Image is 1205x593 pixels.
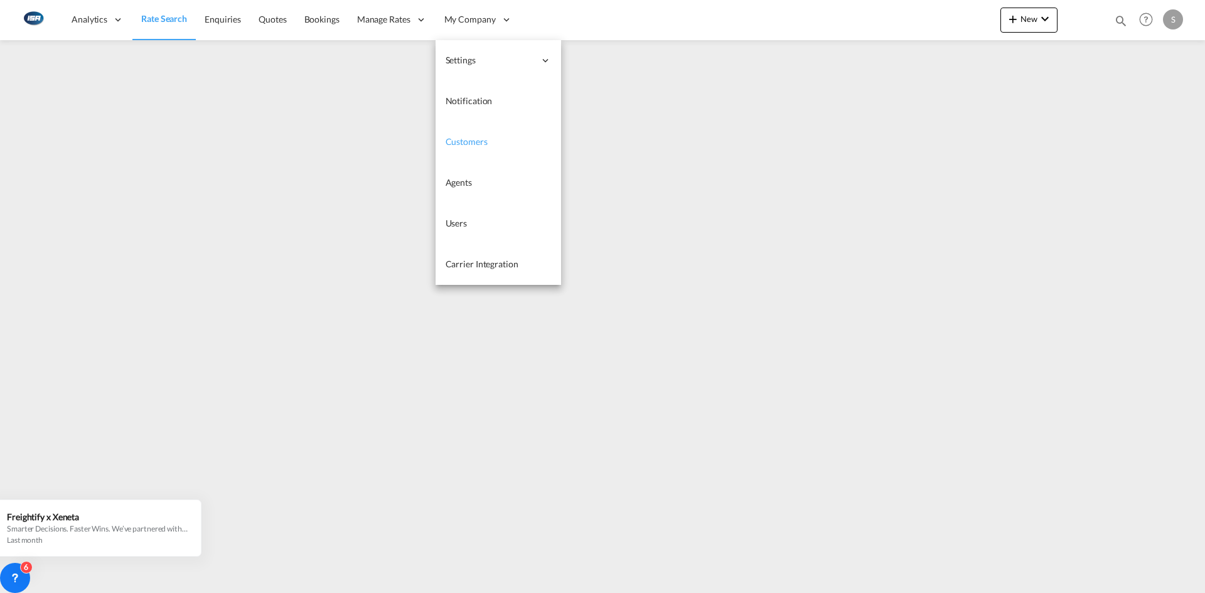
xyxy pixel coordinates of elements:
[1163,9,1183,29] div: S
[444,13,496,26] span: My Company
[436,244,561,285] a: Carrier Integration
[446,259,518,269] span: Carrier Integration
[446,54,535,67] span: Settings
[446,218,468,228] span: Users
[1135,9,1163,31] div: Help
[436,81,561,122] a: Notification
[436,163,561,203] a: Agents
[446,177,472,188] span: Agents
[304,14,340,24] span: Bookings
[436,40,561,81] div: Settings
[72,13,107,26] span: Analytics
[1000,8,1058,33] button: icon-plus 400-fgNewicon-chevron-down
[1114,14,1128,28] md-icon: icon-magnify
[357,13,410,26] span: Manage Rates
[436,122,561,163] a: Customers
[436,203,561,244] a: Users
[1114,14,1128,33] div: icon-magnify
[1135,9,1157,30] span: Help
[141,13,187,24] span: Rate Search
[446,95,493,106] span: Notification
[1037,11,1052,26] md-icon: icon-chevron-down
[259,14,286,24] span: Quotes
[1005,14,1052,24] span: New
[205,14,241,24] span: Enquiries
[446,136,488,147] span: Customers
[19,6,47,34] img: 1aa151c0c08011ec8d6f413816f9a227.png
[1005,11,1020,26] md-icon: icon-plus 400-fg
